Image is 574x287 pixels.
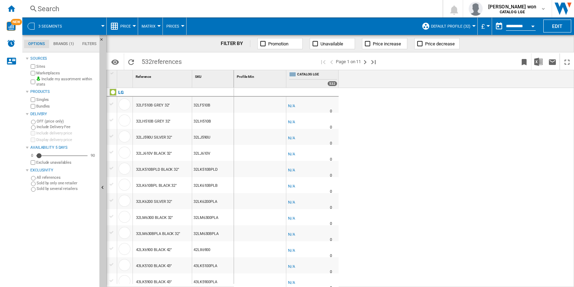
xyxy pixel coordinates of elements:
div: Sources [30,56,97,61]
div: Delivery Time : 0 day [330,188,332,195]
div: 32LK610BPL BLACK 32" [136,178,177,194]
div: Search [38,4,424,14]
button: Promotion [257,38,303,49]
div: Delivery Time : 0 day [330,236,332,243]
div: N/A [288,119,295,126]
img: wise-card.svg [7,22,16,31]
button: Default profile (32) [431,17,474,35]
span: NEW [11,19,22,25]
button: md-calendar [492,19,506,33]
div: 43LK5100 BLACK 43" [136,258,172,274]
button: Bookmark this report [517,53,531,70]
div: 32LM6300 BLACK 32" [136,210,173,226]
div: N/A [288,247,295,254]
label: Include my assortment within stats [36,76,97,87]
span: SKU [195,75,202,79]
div: Exclusivity [30,168,97,173]
div: 532 offers sold by CATALOG LGE [327,81,337,86]
md-slider: Availability [36,152,88,159]
span: Reference [136,75,151,79]
button: Price increase [362,38,407,49]
label: Sold by several retailers [37,186,97,191]
button: Options [108,56,122,68]
div: Profile Min Sort None [235,70,286,81]
div: 32LK510BPLD [192,161,234,177]
input: Sites [31,64,35,69]
label: Marketplaces [36,71,97,76]
input: Sold by only one retailer [31,182,36,186]
div: 32LF510B GREY 32" [136,97,170,113]
button: Edit [543,20,571,32]
input: Bundles [31,104,35,109]
div: Sort None [119,70,133,81]
div: Sort None [235,70,286,81]
div: N/A [288,279,295,286]
div: Sort None [194,70,234,81]
img: excel-24x24.png [534,58,543,66]
div: 32LK610BPLB [192,177,234,193]
button: Hide [99,35,108,47]
button: Matrix [142,17,159,35]
div: 32LK6200 SILVER 32" [136,194,172,210]
div: 32LH510B [192,113,234,129]
button: £ [481,17,488,35]
div: 42LX6900 BLACK 42" [136,242,172,258]
span: references [152,58,182,65]
label: Sites [36,64,97,69]
span: Profile Min [237,75,254,79]
span: Price decrease [425,41,455,46]
label: Include Delivery Fee [37,124,97,130]
img: alerts-logo.svg [7,39,15,47]
input: All references [31,176,36,181]
span: Matrix [142,24,156,29]
div: N/A [288,199,295,206]
div: 42LX6900 [192,241,234,257]
div: Delivery Time : 0 day [330,108,332,115]
div: 32LM630BPLA BLACK 32" [136,226,180,242]
div: Reference Sort None [134,70,192,81]
md-tab-item: Options [24,40,49,48]
span: Unavailable [320,41,343,46]
div: Products [30,89,97,95]
span: Default profile (32) [431,24,470,29]
div: 43LK5100PLA [192,257,234,273]
div: N/A [288,231,295,238]
button: Last page [369,53,378,70]
div: N/A [288,135,295,142]
div: N/A [288,103,295,110]
label: Bundles [36,104,97,109]
span: £ [481,23,485,30]
span: Price [120,24,131,29]
span: 532 [138,53,185,68]
label: All references [37,175,97,180]
div: 32LH510B GREY 32" [136,113,171,130]
button: Download in Excel [531,53,545,70]
md-menu: Currency [478,17,492,35]
span: Promotion [268,41,288,46]
button: Maximize [560,53,574,70]
label: Include delivery price [36,131,97,136]
div: 32LJ590U SILVER 32" [136,130,172,146]
input: Sold by several retailers [31,187,36,192]
div: 32LJ610V [192,145,234,161]
span: CATALOG LGE [297,72,337,78]
div: SKU Sort None [194,70,234,81]
label: OFF (price only) [37,119,97,124]
div: 32LM630BPLA [192,225,234,241]
div: FILTER BY [221,40,250,47]
button: Unavailable [310,38,355,49]
label: Display delivery price [36,137,97,142]
span: Price increase [373,41,401,46]
div: Delivery Time : 0 day [330,156,332,163]
div: N/A [288,167,295,174]
button: First page [319,53,327,70]
b: CATALOG LGE [500,10,525,14]
span: Page 1 on 11 [336,53,361,70]
img: mysite-bg-18x18.png [36,76,40,81]
div: N/A [288,151,295,158]
div: N/A [288,263,295,270]
label: Exclude unavailables [36,160,97,165]
div: Delivery Time : 0 day [330,204,332,211]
